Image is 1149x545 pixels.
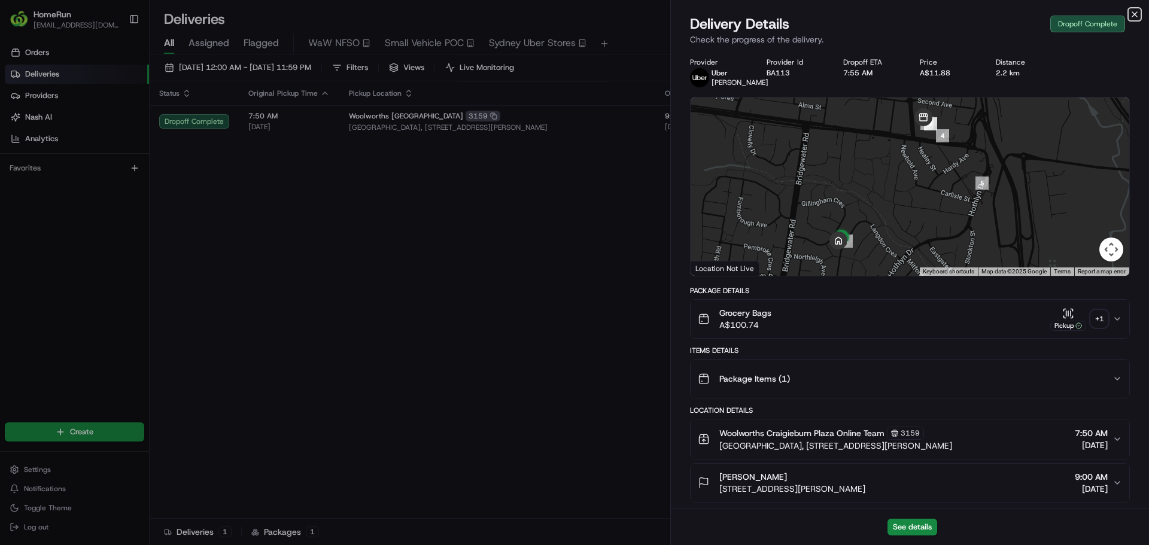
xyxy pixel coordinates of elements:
[719,440,952,452] span: [GEOGRAPHIC_DATA], [STREET_ADDRESS][PERSON_NAME]
[1075,471,1108,483] span: 9:00 AM
[920,117,934,130] div: 3
[690,68,709,87] img: uber-new-logo.jpeg
[7,169,96,190] a: 📗Knowledge Base
[96,169,197,190] a: 💻API Documentation
[31,77,197,90] input: Clear
[41,114,196,126] div: Start new chat
[923,267,974,276] button: Keyboard shortcuts
[101,175,111,184] div: 💻
[1099,238,1123,261] button: Map camera controls
[12,114,34,136] img: 1736555255976-a54dd68f-1ca7-489b-9aae-adbdc363a1c4
[690,286,1130,296] div: Package Details
[1054,268,1071,275] a: Terms
[843,57,901,67] div: Dropoff ETA
[901,428,920,438] span: 3159
[691,464,1129,502] button: [PERSON_NAME][STREET_ADDRESS][PERSON_NAME]9:00 AM[DATE]
[1075,439,1108,451] span: [DATE]
[981,268,1047,275] span: Map data ©2025 Google
[1091,310,1108,327] div: + 1
[712,78,768,87] span: [PERSON_NAME]
[1078,268,1126,275] a: Report a map error
[691,419,1129,459] button: Woolworths Craigieburn Plaza Online Team3159[GEOGRAPHIC_DATA], [STREET_ADDRESS][PERSON_NAME]7:50 ...
[920,68,977,78] div: A$11.88
[1050,321,1086,331] div: Pickup
[719,483,865,495] span: [STREET_ADDRESS][PERSON_NAME]
[694,260,733,276] a: Open this area in Google Maps (opens a new window)
[694,260,733,276] img: Google
[690,346,1130,355] div: Items Details
[1050,307,1108,331] button: Pickup+1
[691,261,759,276] div: Location Not Live
[12,48,218,67] p: Welcome 👋
[996,57,1053,67] div: Distance
[719,427,884,439] span: Woolworths Craigieburn Plaza Online Team
[690,406,1130,415] div: Location Details
[996,68,1053,78] div: 2.2 km
[719,373,790,385] span: Package Items ( 1 )
[924,117,937,130] div: 2
[1075,427,1108,439] span: 7:50 AM
[887,519,937,535] button: See details
[1050,307,1086,331] button: Pickup
[690,14,789,34] span: Delivery Details
[719,471,787,483] span: [PERSON_NAME]
[767,68,790,78] button: BA113
[119,203,145,212] span: Pylon
[690,57,747,67] div: Provider
[712,68,728,78] span: Uber
[843,68,901,78] div: 7:55 AM
[691,360,1129,398] button: Package Items (1)
[690,34,1130,45] p: Check the progress of the delivery.
[975,176,989,190] div: 5
[24,173,92,185] span: Knowledge Base
[936,129,949,142] div: 4
[203,118,218,132] button: Start new chat
[719,319,771,331] span: A$100.74
[12,175,22,184] div: 📗
[920,57,977,67] div: Price
[84,202,145,212] a: Powered byPylon
[691,300,1129,338] button: Grocery BagsA$100.74Pickup+1
[1075,483,1108,495] span: [DATE]
[41,126,151,136] div: We're available if you need us!
[113,173,192,185] span: API Documentation
[767,57,824,67] div: Provider Id
[12,12,36,36] img: Nash
[719,307,771,319] span: Grocery Bags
